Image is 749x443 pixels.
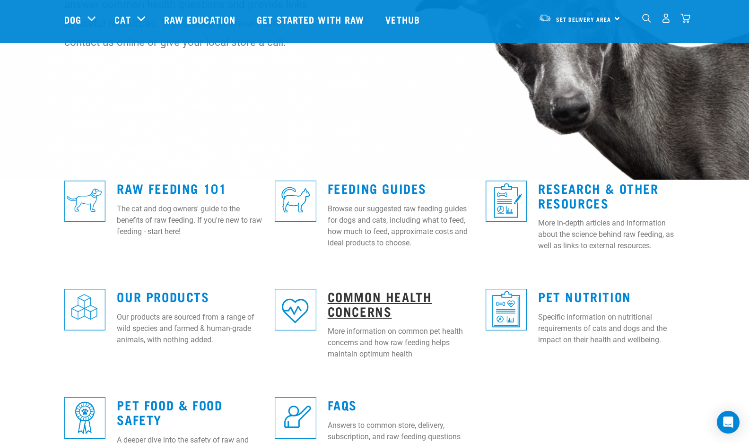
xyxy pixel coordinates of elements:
a: Common Health Concerns [328,293,432,314]
div: Open Intercom Messenger [717,411,740,434]
p: Browse our suggested raw feeding guides for dogs and cats, including what to feed, how much to fe... [328,203,474,249]
p: More information on common pet health concerns and how raw feeding helps maintain optimum health [328,326,474,360]
p: The cat and dog owners' guide to the benefits of raw feeding. If you're new to raw feeding - star... [117,203,263,237]
p: More in-depth articles and information about the science behind raw feeding, as well as links to ... [538,217,685,252]
img: re-icons-rosette-sq-blue.png [64,397,105,438]
img: re-icons-faq-sq-blue.png [275,397,316,438]
img: re-icons-heart-sq-blue.png [275,289,316,330]
span: Set Delivery Area [556,17,611,21]
img: re-icons-healthcheck1-sq-blue.png [486,181,527,222]
a: Research & Other Resources [538,184,659,206]
p: Answers to common store, delivery, subscription, and raw feeding questions [328,420,474,443]
a: Our Products [117,293,209,300]
a: Get started with Raw [247,0,376,38]
a: Pet Food & Food Safety [117,401,222,423]
a: Dog [64,12,81,26]
img: re-icons-cubes2-sq-blue.png [64,289,105,330]
a: Feeding Guides [328,184,427,191]
a: FAQs [328,401,357,408]
img: home-icon-1@2x.png [642,14,651,23]
a: Vethub [376,0,432,38]
img: home-icon@2x.png [680,13,690,23]
a: Raw Feeding 101 [117,184,226,191]
a: Cat [114,12,131,26]
a: Pet Nutrition [538,293,631,300]
img: user.png [661,13,671,23]
img: van-moving.png [539,14,551,22]
img: re-icons-dog3-sq-blue.png [64,181,105,222]
img: re-icons-healthcheck3-sq-blue.png [486,289,527,330]
img: re-icons-cat2-sq-blue.png [275,181,316,222]
p: Our products are sourced from a range of wild species and farmed & human-grade animals, with noth... [117,312,263,346]
p: Specific information on nutritional requirements of cats and dogs and the impact on their health ... [538,312,685,346]
a: Raw Education [155,0,247,38]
